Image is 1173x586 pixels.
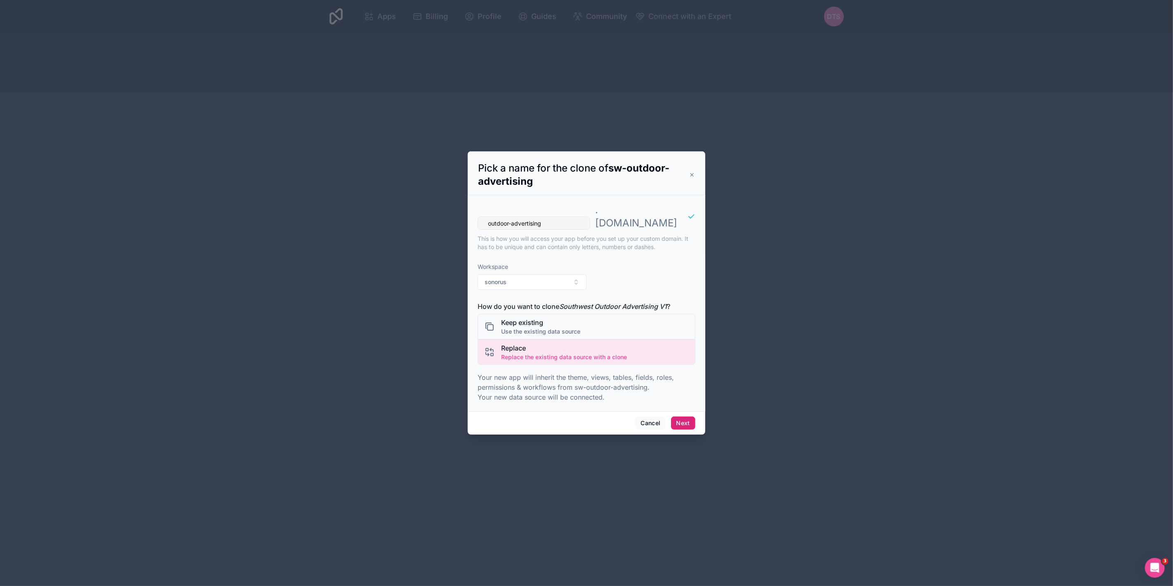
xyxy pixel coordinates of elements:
p: . [DOMAIN_NAME] [595,203,677,230]
span: Pick a name for the clone of [478,162,669,187]
p: Your new app will inherit the theme, views, tables, fields, roles, permissions & workflows from s... [478,372,695,402]
button: Next [671,417,695,430]
span: Replace [501,343,627,353]
span: Use the existing data source [501,327,580,336]
button: Cancel [635,417,666,430]
span: 3 [1162,558,1168,565]
button: Select Button [478,274,586,290]
span: Keep existing [501,318,580,327]
span: sonorus [485,278,506,286]
input: app [478,217,590,230]
i: Southwest Outdoor Advertising V1 [559,302,667,311]
p: This is how you will access your app before you set up your custom domain. It has to be unique an... [478,235,695,251]
span: Workspace [478,263,586,271]
span: Replace the existing data source with a clone [501,353,627,361]
span: How do you want to clone ? [478,301,695,311]
iframe: Intercom live chat [1145,558,1165,578]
